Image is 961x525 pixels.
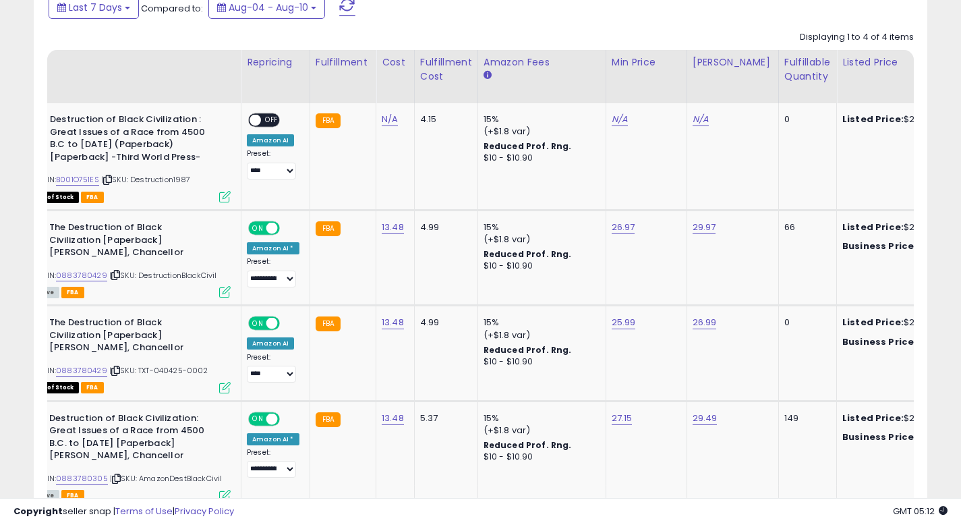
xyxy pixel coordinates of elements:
[484,356,595,368] div: $10 - $10.90
[420,221,467,233] div: 4.99
[893,505,948,518] span: 2025-08-18 05:12 GMT
[278,318,299,329] span: OFF
[420,412,467,424] div: 5.37
[693,113,709,126] a: N/A
[612,55,681,70] div: Min Price
[247,448,299,478] div: Preset:
[247,55,304,70] div: Repricing
[247,149,299,179] div: Preset:
[382,316,404,329] a: 13.48
[28,382,79,393] span: All listings that are currently out of stock and unavailable for purchase on Amazon
[484,221,595,233] div: 15%
[693,55,773,70] div: [PERSON_NAME]
[382,412,404,425] a: 13.48
[69,1,122,14] span: Last 7 Days
[316,412,341,427] small: FBA
[56,473,108,485] a: 0883780305
[81,192,104,203] span: FBA
[842,431,954,443] div: $27.45
[250,413,266,424] span: ON
[382,113,398,126] a: N/A
[842,55,959,70] div: Listed Price
[484,248,572,260] b: Reduced Prof. Rng.
[261,115,283,126] span: OFF
[61,287,84,298] span: FBA
[278,223,299,234] span: OFF
[484,140,572,152] b: Reduced Prof. Rng.
[316,316,341,331] small: FBA
[316,55,370,70] div: Fulfillment
[612,221,635,234] a: 26.97
[842,221,954,233] div: $26.97
[28,192,79,203] span: All listings that are currently out of stock and unavailable for purchase on Amazon
[316,113,341,128] small: FBA
[800,31,914,44] div: Displaying 1 to 4 of 4 items
[175,505,234,518] a: Privacy Policy
[49,412,213,466] b: Destruction of Black Civilization: Great Issues of a Race from 4500 B.C. to [DATE] [Paperback] [P...
[484,424,595,437] div: (+$1.8 var)
[842,316,904,329] b: Listed Price:
[484,233,595,246] div: (+$1.8 var)
[50,113,214,167] b: Destruction of Black Civilization : Great Issues of a Race from 4500 B.C to [DATE] (Paperback) [P...
[316,221,341,236] small: FBA
[110,473,223,484] span: | SKU: AmazonDestBlackCivil
[25,55,235,70] div: Title
[250,318,266,329] span: ON
[484,55,600,70] div: Amazon Fees
[109,270,217,281] span: | SKU: DestructionBlackCivil
[784,113,826,126] div: 0
[842,113,954,126] div: $26.99
[13,505,63,518] strong: Copyright
[784,55,831,84] div: Fulfillable Quantity
[842,221,904,233] b: Listed Price:
[247,257,299,287] div: Preset:
[56,365,107,377] a: 0883780429
[56,174,99,186] a: B001O751ES
[842,240,954,252] div: $26.97
[612,113,628,126] a: N/A
[693,316,717,329] a: 26.99
[842,412,954,424] div: $27.45
[842,113,904,126] b: Listed Price:
[484,344,572,356] b: Reduced Prof. Rng.
[247,134,294,146] div: Amazon AI
[484,126,595,138] div: (+$1.8 var)
[141,2,203,15] span: Compared to:
[784,412,826,424] div: 149
[842,336,954,348] div: $26.98
[247,433,299,445] div: Amazon AI *
[115,505,173,518] a: Terms of Use
[247,353,299,383] div: Preset:
[784,316,826,329] div: 0
[278,413,299,424] span: OFF
[842,431,916,443] b: Business Price:
[484,260,595,272] div: $10 - $10.90
[484,70,492,82] small: Amazon Fees.
[484,113,595,126] div: 15%
[382,221,404,234] a: 13.48
[81,382,104,393] span: FBA
[693,412,718,425] a: 29.49
[842,412,904,424] b: Listed Price:
[56,270,107,281] a: 0883780429
[784,221,826,233] div: 66
[13,505,234,518] div: seller snap | |
[420,55,472,84] div: Fulfillment Cost
[612,316,636,329] a: 25.99
[382,55,409,70] div: Cost
[229,1,308,14] span: Aug-04 - Aug-10
[484,316,595,329] div: 15%
[484,329,595,341] div: (+$1.8 var)
[612,412,633,425] a: 27.15
[484,439,572,451] b: Reduced Prof. Rng.
[420,113,467,126] div: 4.15
[247,337,294,350] div: Amazon AI
[420,316,467,329] div: 4.99
[101,174,191,185] span: | SKU: Destruction1987
[484,412,595,424] div: 15%
[250,223,266,234] span: ON
[842,240,916,252] b: Business Price:
[247,242,299,254] div: Amazon AI *
[484,153,595,164] div: $10 - $10.90
[49,316,213,358] b: The Destruction of Black Civilization [Paperback] [PERSON_NAME], Chancellor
